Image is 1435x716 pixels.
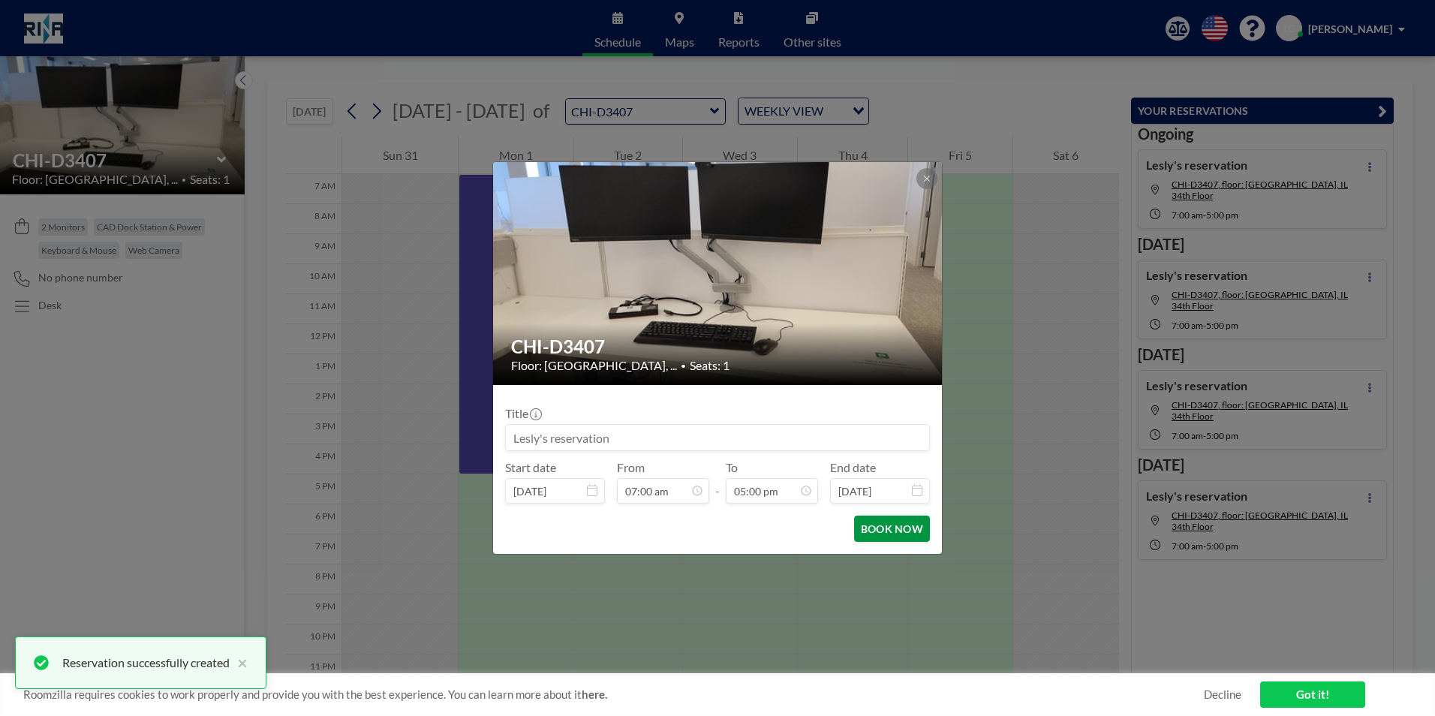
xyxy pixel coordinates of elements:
img: 537.jpeg [493,147,943,400]
a: here. [582,687,607,701]
label: Title [505,406,540,421]
a: Decline [1204,687,1241,702]
span: Seats: 1 [690,358,730,373]
button: BOOK NOW [854,516,930,542]
button: close [230,654,248,672]
span: - [715,465,720,498]
label: To [726,460,738,475]
label: End date [830,460,876,475]
div: Reservation successfully created [62,654,230,672]
span: Floor: [GEOGRAPHIC_DATA], ... [511,358,677,373]
span: • [681,360,686,372]
a: Got it! [1260,681,1365,708]
h2: CHI-D3407 [511,335,925,358]
span: Roomzilla requires cookies to work properly and provide you with the best experience. You can lea... [23,687,1204,702]
label: Start date [505,460,556,475]
input: Lesly's reservation [506,425,929,450]
label: From [617,460,645,475]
